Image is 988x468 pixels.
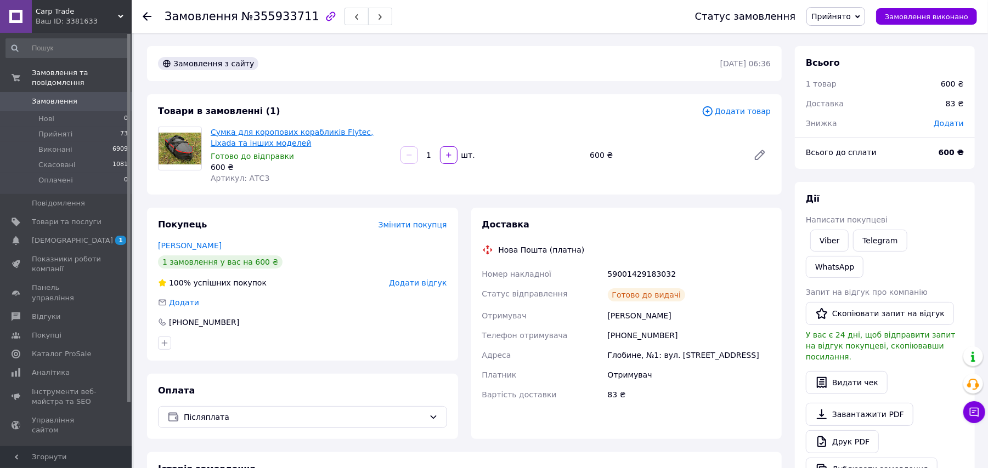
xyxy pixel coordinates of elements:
[806,119,837,128] span: Знижка
[32,198,85,208] span: Повідомлення
[158,255,283,269] div: 1 замовлення у вас на 600 ₴
[702,105,771,117] span: Додати товар
[806,330,956,361] span: У вас є 24 дні, щоб відправити запит на відгук покупцеві, скопіювавши посилання.
[496,244,588,255] div: Нова Пошта (платна)
[963,401,985,423] button: Чат з покупцем
[806,288,928,296] span: Запит на відгук про компанію
[32,444,101,464] span: Гаманець компанії
[169,278,191,287] span: 100%
[939,148,964,157] b: 600 ₴
[806,302,954,325] button: Скопіювати запит на відгук
[32,349,91,359] span: Каталог ProSale
[379,220,447,229] span: Змінити покупця
[482,219,530,230] span: Доставка
[124,114,128,124] span: 0
[120,129,128,139] span: 73
[38,175,73,185] span: Оплачені
[482,390,557,399] span: Вартість доставки
[5,38,129,58] input: Пошук
[158,277,267,288] div: успішних покупок
[806,215,888,224] span: Написати покупцеві
[806,148,877,157] span: Всього до сплати
[482,289,568,298] span: Статус відправлення
[695,11,796,22] div: Статус замовлення
[158,57,258,70] div: Замовлення з сайту
[158,106,280,116] span: Товари в замовленні (1)
[36,7,118,16] span: Carp Trade
[38,129,72,139] span: Прийняті
[606,326,773,345] div: [PHONE_NUMBER]
[806,371,888,394] button: Видати чек
[876,8,977,25] button: Замовлення виконано
[211,174,269,182] span: Артикул: АТС3
[482,351,511,359] span: Адреса
[158,241,222,250] a: [PERSON_NAME]
[32,236,113,246] span: [DEMOGRAPHIC_DATA]
[32,368,70,378] span: Аналітика
[606,345,773,365] div: Глобине, №1: вул. [STREET_ADDRESS]
[159,133,201,165] img: Сумка для коропових корабликів Flytec, Lixada та інших моделей
[389,278,447,287] span: Додати відгук
[934,119,964,128] span: Додати
[32,254,101,274] span: Показники роботи компанії
[211,162,392,173] div: 600 ₴
[482,270,552,278] span: Номер накладної
[941,78,964,89] div: 600 ₴
[806,256,863,278] a: WhatsApp
[806,99,844,108] span: Доставка
[806,403,913,426] a: Завантажити PDF
[606,264,773,284] div: 59001429183032
[211,128,374,147] a: Сумка для коропових корабликів Flytec, Lixada та інших моделей
[184,411,425,423] span: Післяплата
[811,12,851,21] span: Прийнято
[36,16,132,26] div: Ваш ID: 3381633
[885,13,968,21] span: Замовлення виконано
[158,219,207,230] span: Покупець
[459,150,476,161] div: шт.
[606,365,773,385] div: Отримувач
[606,385,773,404] div: 83 ₴
[112,145,128,155] span: 6909
[482,331,568,340] span: Телефон отримувача
[38,114,54,124] span: Нові
[806,58,840,68] span: Всього
[32,312,60,322] span: Відгуки
[32,217,101,227] span: Товари та послуги
[32,387,101,407] span: Інструменти веб-майстра та SEO
[585,147,744,163] div: 600 ₴
[806,193,820,204] span: Дії
[606,306,773,326] div: [PERSON_NAME]
[749,144,771,166] a: Редагувати
[720,59,771,68] time: [DATE] 06:36
[810,230,849,252] a: Viber
[211,152,294,161] span: Готово до відправки
[939,92,970,116] div: 83 ₴
[112,160,128,170] span: 1081
[482,370,517,379] span: Платник
[806,430,879,453] a: Друк PDF
[38,160,76,170] span: Скасовані
[115,236,126,245] span: 1
[165,10,238,23] span: Замовлення
[853,230,907,252] a: Telegram
[32,283,101,303] span: Панель управління
[32,96,77,106] span: Замовлення
[32,68,132,88] span: Замовлення та повідомлення
[143,11,151,22] div: Повернутися назад
[168,317,240,328] div: [PHONE_NUMBER]
[158,385,195,396] span: Оплата
[806,79,837,88] span: 1 товар
[32,330,61,340] span: Покупці
[32,415,101,435] span: Управління сайтом
[482,311,527,320] span: Отримувач
[169,298,199,307] span: Додати
[124,175,128,185] span: 0
[608,288,686,301] div: Готово до видачі
[38,145,72,155] span: Виконані
[241,10,319,23] span: №355933711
